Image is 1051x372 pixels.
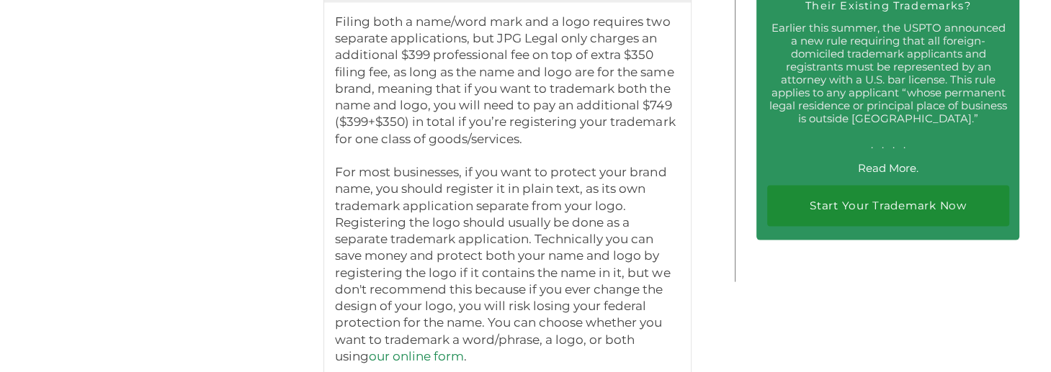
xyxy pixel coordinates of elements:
[369,349,464,363] a: our online form
[767,22,1009,151] p: Earlier this summer, the USPTO announced a new rule requiring that all foreign-domiciled trademar...
[767,186,1009,227] a: Start Your Trademark Now
[858,161,918,175] a: Read More.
